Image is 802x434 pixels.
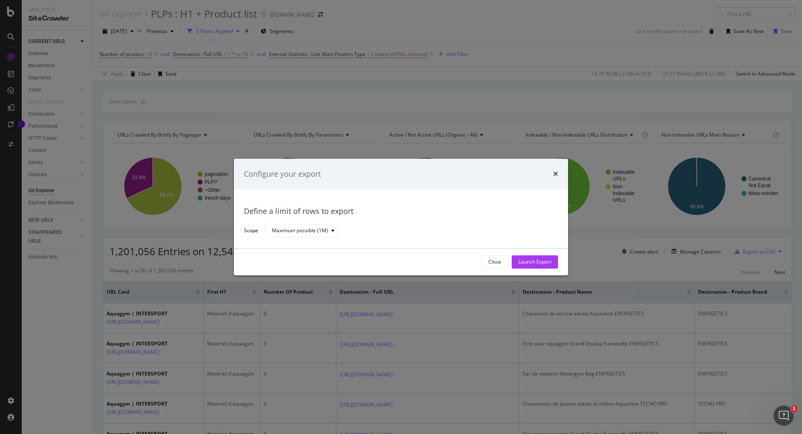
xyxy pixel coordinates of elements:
[244,206,558,217] div: Define a limit of rows to export
[512,255,558,269] button: Launch Export
[791,406,797,412] span: 1
[488,259,501,266] div: Close
[774,406,794,426] iframe: Intercom live chat
[244,227,258,236] label: Scope
[553,169,558,180] div: times
[244,169,321,180] div: Configure your export
[265,224,338,238] button: Maximum possible (1M)
[272,228,328,233] div: Maximum possible (1M)
[518,259,551,266] div: Launch Export
[234,159,568,275] div: modal
[481,255,508,269] button: Close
